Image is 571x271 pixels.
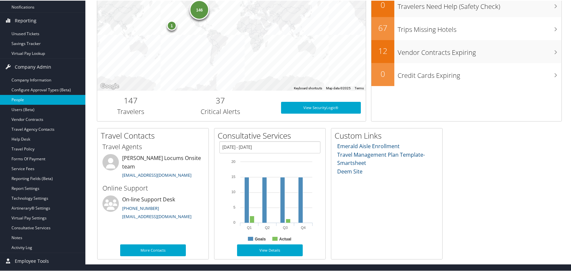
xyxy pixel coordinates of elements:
[281,101,361,113] a: View SecurityLogic®
[237,244,303,256] a: View Details
[99,81,121,90] img: Google
[233,205,235,209] tspan: 5
[301,225,306,229] text: Q4
[169,106,271,116] h3: Critical Alerts
[247,225,252,229] text: Q1
[99,195,207,222] li: On-line Support Desk
[120,244,186,256] a: More Contacts
[255,236,266,241] text: Goals
[122,171,191,177] a: [EMAIL_ADDRESS][DOMAIN_NAME]
[231,174,235,178] tspan: 15
[398,67,561,79] h3: Credit Cards Expiring
[233,220,235,224] tspan: 0
[101,129,209,141] h2: Travel Contacts
[265,225,270,229] text: Q2
[371,22,394,33] h2: 67
[337,142,400,149] a: Emerald Aisle Enrollment
[371,39,561,62] a: 12Vendor Contracts Expiring
[122,205,159,211] a: [PHONE_NUMBER]
[371,45,394,56] h2: 12
[371,62,561,85] a: 0Credit Cards Expiring
[283,225,288,229] text: Q3
[398,44,561,56] h3: Vendor Contracts Expiring
[15,58,51,75] span: Company Admin
[169,94,271,105] h2: 37
[355,86,364,89] a: Terms (opens in new tab)
[167,20,177,30] div: 1
[371,68,394,79] h2: 0
[231,159,235,163] tspan: 20
[398,21,561,34] h3: Trips Missing Hotels
[102,94,159,105] h2: 147
[371,16,561,39] a: 67Trips Missing Hotels
[15,12,36,28] span: Reporting
[15,252,49,269] span: Employee Tools
[99,81,121,90] a: Open this area in Google Maps (opens a new window)
[99,153,207,180] li: [PERSON_NAME] Locums Onsite team
[122,213,191,219] a: [EMAIL_ADDRESS][DOMAIN_NAME]
[102,142,204,151] h3: Travel Agents
[218,129,325,141] h2: Consultative Services
[335,129,442,141] h2: Custom Links
[102,106,159,116] h3: Travelers
[337,167,362,174] a: Deem Site
[294,85,322,90] button: Keyboard shortcuts
[231,189,235,193] tspan: 10
[279,236,291,241] text: Actual
[102,183,204,192] h3: Online Support
[337,150,425,166] a: Travel Management Plan Template- Smartsheet
[326,86,351,89] span: Map data ©2025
